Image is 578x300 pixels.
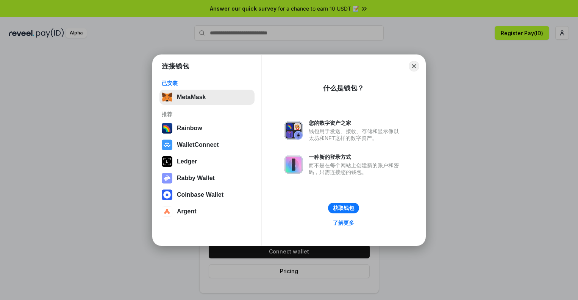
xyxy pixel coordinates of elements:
button: Ledger [159,154,255,169]
div: Rainbow [177,125,202,132]
h1: 连接钱包 [162,62,189,71]
div: Argent [177,208,197,215]
button: Coinbase Wallet [159,187,255,202]
button: WalletConnect [159,137,255,152]
img: svg+xml,%3Csvg%20xmlns%3D%22http%3A%2F%2Fwww.w3.org%2F2000%2Fsvg%22%20fill%3D%22none%22%20viewBox... [284,155,303,174]
div: 钱包用于发送、接收、存储和显示像以太坊和NFT这样的数字资产。 [309,128,403,141]
button: Close [409,61,419,72]
div: 推荐 [162,111,252,118]
img: svg+xml,%3Csvg%20xmlns%3D%22http%3A%2F%2Fwww.w3.org%2F2000%2Fsvg%22%20fill%3D%22none%22%20viewBox... [284,121,303,140]
img: svg+xml,%3Csvg%20width%3D%2228%22%20height%3D%2228%22%20viewBox%3D%220%200%2028%2028%22%20fill%3D... [162,190,172,200]
div: 什么是钱包？ [323,84,364,93]
div: 已安装 [162,80,252,87]
div: 您的数字资产之家 [309,120,403,126]
img: svg+xml,%3Csvg%20xmlns%3D%22http%3A%2F%2Fwww.w3.org%2F2000%2Fsvg%22%20fill%3D%22none%22%20viewBox... [162,173,172,183]
img: svg+xml,%3Csvg%20width%3D%2228%22%20height%3D%2228%22%20viewBox%3D%220%200%2028%2028%22%20fill%3D... [162,140,172,150]
img: svg+xml,%3Csvg%20width%3D%2228%22%20height%3D%2228%22%20viewBox%3D%220%200%2028%2028%22%20fill%3D... [162,206,172,217]
div: Coinbase Wallet [177,191,223,198]
button: Argent [159,204,255,219]
img: svg+xml,%3Csvg%20width%3D%22120%22%20height%3D%22120%22%20viewBox%3D%220%200%20120%20120%22%20fil... [162,123,172,134]
button: Rainbow [159,121,255,136]
div: WalletConnect [177,141,219,148]
img: svg+xml,%3Csvg%20xmlns%3D%22http%3A%2F%2Fwww.w3.org%2F2000%2Fsvg%22%20width%3D%2228%22%20height%3... [162,156,172,167]
button: 获取钱包 [328,203,359,213]
div: 获取钱包 [333,205,354,211]
div: 了解更多 [333,219,354,226]
a: 了解更多 [328,218,359,228]
div: 一种新的登录方式 [309,154,403,160]
div: Rabby Wallet [177,175,215,182]
div: Ledger [177,158,197,165]
div: 而不是在每个网站上创建新的账户和密码，只需连接您的钱包。 [309,162,403,176]
img: svg+xml,%3Csvg%20fill%3D%22none%22%20height%3D%2233%22%20viewBox%3D%220%200%2035%2033%22%20width%... [162,92,172,103]
button: Rabby Wallet [159,171,255,186]
button: MetaMask [159,90,255,105]
div: MetaMask [177,94,206,101]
